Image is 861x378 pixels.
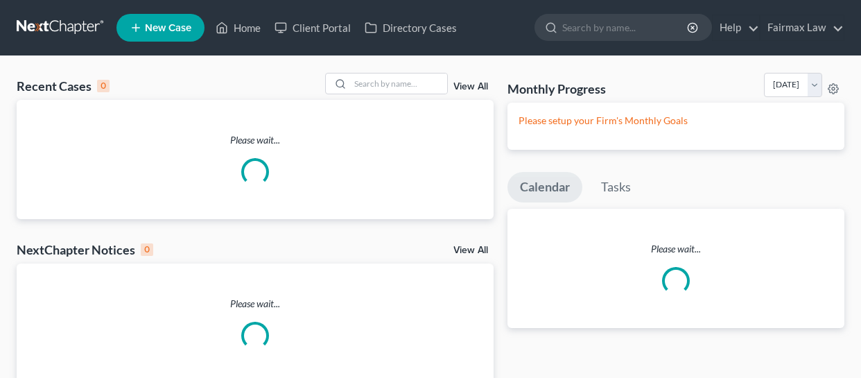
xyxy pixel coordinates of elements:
a: Directory Cases [358,15,464,40]
a: Fairmax Law [760,15,844,40]
p: Please wait... [507,242,844,256]
input: Search by name... [350,74,447,94]
div: Recent Cases [17,78,110,94]
p: Please setup your Firm's Monthly Goals [519,114,833,128]
a: Client Portal [268,15,358,40]
a: View All [453,246,488,255]
a: Calendar [507,172,582,203]
a: Help [713,15,759,40]
span: New Case [145,23,191,33]
input: Search by name... [562,15,689,40]
div: 0 [97,80,110,92]
h3: Monthly Progress [507,80,606,97]
a: Home [209,15,268,40]
p: Please wait... [17,297,494,311]
p: Please wait... [17,133,494,147]
div: NextChapter Notices [17,241,153,258]
a: Tasks [589,172,643,203]
a: View All [453,82,488,92]
div: 0 [141,243,153,256]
